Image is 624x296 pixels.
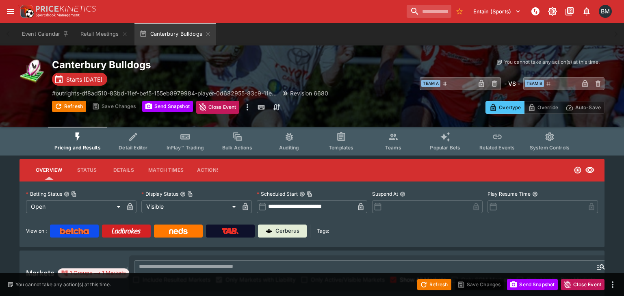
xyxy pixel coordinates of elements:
button: Close Event [561,279,604,290]
button: Suspend At [400,191,405,197]
img: Cerberus [266,228,272,234]
button: Toggle light/dark mode [545,4,560,19]
button: Betting StatusCopy To Clipboard [64,191,69,197]
svg: Open [574,166,582,174]
button: Override [524,101,562,114]
img: TabNZ [222,228,239,234]
span: Bulk Actions [222,145,252,151]
button: Send Snapshot [142,101,193,112]
p: Betting Status [26,190,62,197]
div: Visible [141,200,239,213]
button: Copy To Clipboard [307,191,312,197]
button: Notifications [579,4,594,19]
span: Pricing and Results [54,145,101,151]
span: System Controls [530,145,570,151]
button: Scheduled StartCopy To Clipboard [299,191,305,197]
span: Team A [421,80,440,87]
button: Details [105,160,142,180]
button: more [608,280,617,290]
button: Display StatusCopy To Clipboard [180,191,186,197]
div: Start From [485,101,604,114]
label: View on : [26,225,47,238]
button: Documentation [562,4,577,19]
button: Overtype [485,101,524,114]
button: Copy To Clipboard [71,191,77,197]
h2: Copy To Clipboard [52,58,328,71]
span: Related Events [479,145,515,151]
button: Event Calendar [17,23,74,45]
p: Revision 6680 [290,89,328,97]
img: Neds [169,228,187,234]
button: Select Tenant [468,5,526,18]
button: open drawer [3,4,18,19]
p: Cerberus [275,227,299,235]
p: Suspend At [372,190,398,197]
div: Event type filters [48,127,576,156]
span: Team B [525,80,544,87]
button: Auto-Save [562,101,604,114]
button: Byron Monk [596,2,614,20]
p: Scheduled Start [257,190,298,197]
span: Detail Editor [119,145,147,151]
button: Retail Meetings [76,23,132,45]
button: more [243,101,252,114]
p: Display Status [141,190,178,197]
button: No Bookmarks [453,5,466,18]
button: Refresh [417,279,451,290]
p: Copy To Clipboard [52,89,277,97]
img: rugby_league.png [19,58,45,84]
span: Auditing [279,145,299,151]
div: Byron Monk [599,5,612,18]
button: Play Resume Time [532,191,538,197]
div: Open [26,200,123,213]
span: Templates [329,145,353,151]
label: Tags: [317,225,329,238]
a: Cerberus [258,225,307,238]
p: You cannot take any action(s) at this time. [504,58,600,66]
p: Overtype [499,103,521,112]
button: Actions [190,160,227,180]
p: Play Resume Time [487,190,531,197]
button: Open [594,259,608,274]
p: Starts [DATE] [66,75,102,84]
img: Ladbrokes [111,228,141,234]
span: InPlay™ Trading [167,145,204,151]
button: Canterbury Bulldogs [134,23,216,45]
img: PriceKinetics [36,6,96,12]
button: Refresh [52,101,86,112]
input: search [407,5,451,18]
span: Teams [385,145,401,151]
img: Sportsbook Management [36,13,80,17]
h6: - VS - [504,79,520,88]
button: Close Event [196,101,240,114]
button: Overview [29,160,69,180]
div: 1 Groups 1 Markets [61,268,126,278]
img: Betcha [60,228,89,234]
h5: Markets [26,268,54,278]
span: Popular Bets [430,145,460,151]
button: Send Snapshot [507,279,558,290]
button: Match Times [142,160,190,180]
img: PriceKinetics Logo [18,3,34,19]
button: Copy To Clipboard [187,191,193,197]
p: Auto-Save [575,103,601,112]
svg: Visible [585,165,595,175]
button: Status [69,160,105,180]
button: NOT Connected to PK [528,4,543,19]
p: You cannot take any action(s) at this time. [15,281,111,288]
p: Override [537,103,558,112]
